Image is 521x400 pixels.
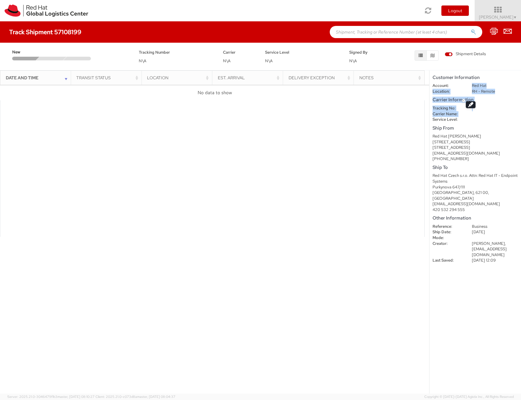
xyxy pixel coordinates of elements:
[428,105,467,111] dt: Tracking No:
[349,58,357,63] span: N\A
[218,75,281,81] div: Est. Arrival
[433,126,518,131] h5: Ship From
[428,117,467,123] dt: Service Level:
[428,111,467,117] dt: Carrier Name:
[9,29,81,35] h4: Track Shipment 57108199
[433,156,518,162] div: [PHONE_NUMBER]
[433,75,518,80] h5: Customer Information
[428,258,467,263] dt: Last Saved:
[433,165,518,170] h5: Ship To
[513,15,517,20] span: ▼
[472,241,506,246] span: [PERSON_NAME],
[147,75,210,81] div: Location
[433,139,518,145] div: [STREET_ADDRESS]
[95,395,175,399] span: Client: 2025.21.0-c073d8a
[7,395,95,399] span: Server: 2025.21.0-3046479f1b3
[424,395,514,399] span: Copyright © [DATE]-[DATE] Agistix Inc., All Rights Reserved
[479,14,517,20] span: [PERSON_NAME]
[428,89,467,95] dt: Location:
[289,75,352,81] div: Delivery Exception
[5,5,88,17] img: rh-logistics-00dfa346123c4ec078e1.svg
[445,51,486,58] label: Shipment Details
[330,26,482,38] input: Shipment, Tracking or Reference Number (at least 4 chars)
[265,58,273,63] span: N\A
[445,51,486,57] span: Shipment Details
[223,50,256,55] h5: Carrier
[441,5,469,16] button: Logout
[428,229,467,235] dt: Ship Date:
[6,75,69,81] div: Date and Time
[433,207,518,213] div: 420 532 294 555
[428,224,467,230] dt: Reference:
[433,216,518,221] h5: Other Information
[433,145,518,151] div: [STREET_ADDRESS]
[265,50,340,55] h5: Service Level
[433,184,518,190] div: Purkynova 647/111
[223,58,231,63] span: N\A
[433,97,518,102] h5: Carrier Information
[76,75,139,81] div: Transit Status
[57,395,95,399] span: master, [DATE] 08:10:27
[12,49,38,55] span: New
[428,83,467,89] dt: Account:
[359,75,422,81] div: Notes
[433,134,518,139] div: Red Hat [PERSON_NAME]
[137,395,175,399] span: master, [DATE] 08:04:37
[428,235,467,241] dt: Mode:
[428,241,467,247] dt: Creator:
[139,50,214,55] h5: Tracking Number
[433,173,518,184] div: Red Hat Czech s.r.o. Attn: Red Hat IT - Endpoint Systems
[433,201,518,207] div: [EMAIL_ADDRESS][DOMAIN_NAME]
[433,151,518,156] div: [EMAIL_ADDRESS][DOMAIN_NAME]
[433,190,518,201] div: [GEOGRAPHIC_DATA], 621 00, [GEOGRAPHIC_DATA]
[349,50,382,55] h5: Signed By
[139,58,146,63] span: N\A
